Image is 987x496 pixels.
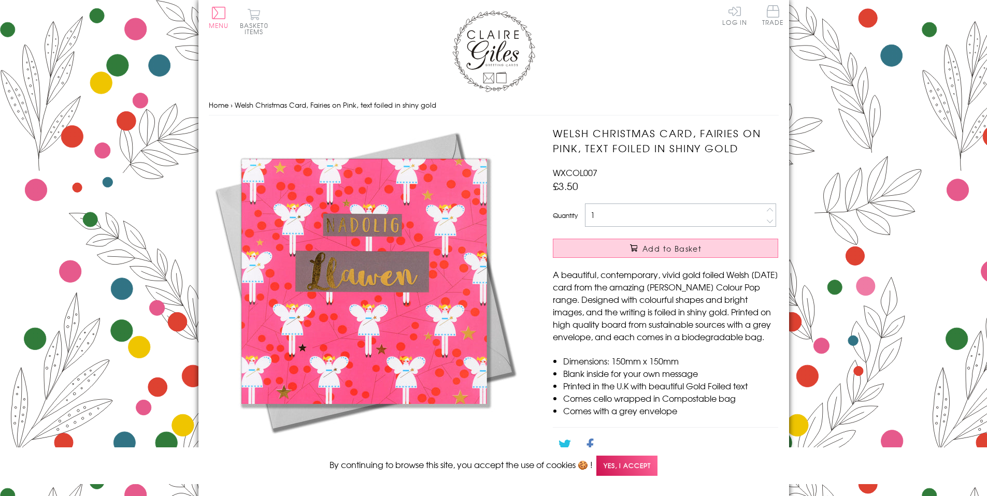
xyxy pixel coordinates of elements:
[209,21,229,30] span: Menu
[553,239,778,258] button: Add to Basket
[563,392,778,404] li: Comes cello wrapped in Compostable bag
[553,211,578,220] label: Quantity
[452,10,535,92] img: Claire Giles Greetings Cards
[553,166,597,179] span: WXCOL007
[596,456,657,476] span: Yes, I accept
[722,5,747,25] a: Log In
[563,367,778,380] li: Blank inside for your own message
[563,380,778,392] li: Printed in the U.K with beautiful Gold Foiled text
[563,355,778,367] li: Dimensions: 150mm x 150mm
[209,95,779,116] nav: breadcrumbs
[553,268,778,343] p: A beautiful, contemporary, vivid gold foiled Welsh [DATE] card from the amazing [PERSON_NAME] Col...
[563,404,778,417] li: Comes with a grey envelope
[642,243,702,254] span: Add to Basket
[235,100,436,110] span: Welsh Christmas Card, Fairies on Pink, text foiled in shiny gold
[209,7,229,28] button: Menu
[553,179,578,193] span: £3.50
[231,100,233,110] span: ›
[762,5,784,25] span: Trade
[209,126,520,436] img: Welsh Christmas Card, Fairies on Pink, text foiled in shiny gold
[553,126,778,156] h1: Welsh Christmas Card, Fairies on Pink, text foiled in shiny gold
[762,5,784,27] a: Trade
[245,21,268,36] span: 0 items
[209,100,228,110] a: Home
[240,8,268,35] button: Basket0 items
